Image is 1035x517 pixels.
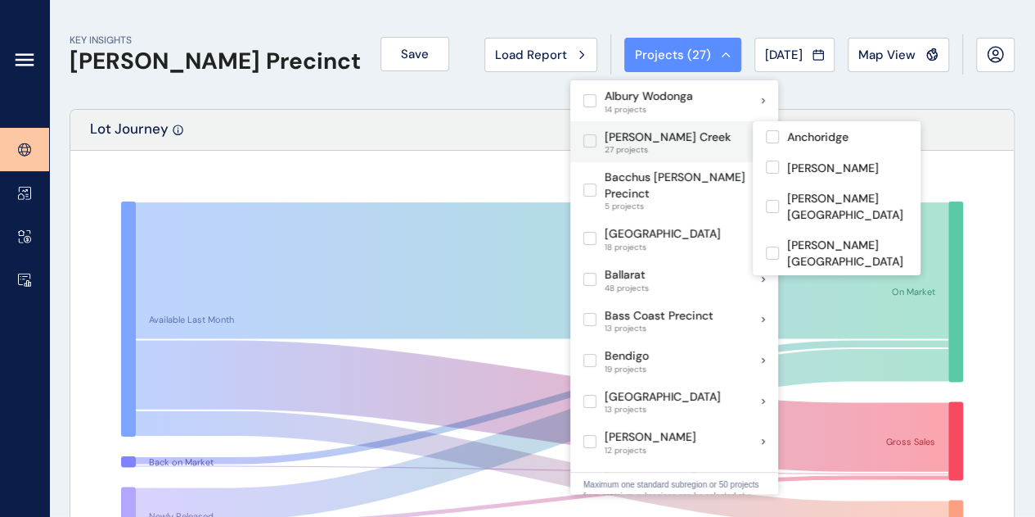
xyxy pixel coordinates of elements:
span: Load Report [495,47,567,63]
p: Lot Journey [90,120,169,150]
span: 18 projects [605,243,721,252]
p: [PERSON_NAME] Precinct [605,470,745,487]
span: 27 projects [605,145,731,155]
button: Save [380,37,449,71]
span: 48 projects [605,283,649,293]
span: Save [401,46,429,62]
span: Map View [858,47,916,63]
button: [DATE] [754,38,835,72]
p: [PERSON_NAME] [605,429,696,446]
h1: [PERSON_NAME] Precinct [70,48,361,75]
span: 12 projects [605,446,696,456]
p: Bacchus [PERSON_NAME] Precinct [605,170,763,202]
p: Anchoridge [787,129,848,146]
p: [PERSON_NAME][GEOGRAPHIC_DATA] [787,191,907,223]
span: 13 projects [605,324,713,333]
p: [GEOGRAPHIC_DATA] [605,226,721,243]
button: Load Report [484,38,597,72]
span: 5 projects [605,202,763,211]
span: 13 projects [605,405,721,415]
p: Maximum one standard subregion or 50 projects from premium subregions can be selected at a time. [583,479,765,514]
p: Bendigo [605,348,649,365]
p: [PERSON_NAME][GEOGRAPHIC_DATA] [787,238,907,270]
span: 19 projects [605,365,649,374]
p: KEY INSIGHTS [70,34,361,48]
p: Bass Coast Precinct [605,308,713,324]
p: Ballarat [605,267,649,283]
p: [PERSON_NAME] [787,161,879,177]
button: Projects (27) [624,38,741,72]
button: Map View [848,38,949,72]
p: Albury Wodonga [605,88,693,105]
span: Projects ( 27 ) [635,47,711,63]
span: [DATE] [765,47,803,63]
p: [GEOGRAPHIC_DATA] [605,389,721,406]
span: 14 projects [605,105,693,115]
p: [PERSON_NAME] Creek [605,129,731,146]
